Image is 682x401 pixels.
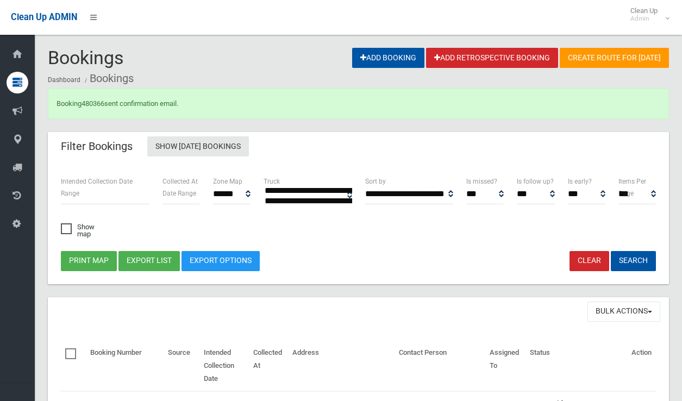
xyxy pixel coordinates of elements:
[395,341,485,391] th: Contact Person
[164,341,199,391] th: Source
[118,251,180,271] button: Export list
[352,48,424,68] a: Add Booking
[11,12,77,22] span: Clean Up ADMIN
[625,7,668,23] span: Clean Up
[288,341,395,391] th: Address
[485,341,525,391] th: Assigned To
[48,136,146,157] header: Filter Bookings
[86,341,164,391] th: Booking Number
[525,341,595,391] th: Status
[147,136,249,156] a: Show [DATE] Bookings
[560,48,669,68] a: Create route for [DATE]
[48,76,80,84] a: Dashboard
[426,48,558,68] a: Add Retrospective Booking
[611,251,656,271] button: Search
[48,47,124,68] span: Bookings
[182,251,260,271] a: Export Options
[587,302,660,322] button: Bulk Actions
[249,341,289,391] th: Collected At
[199,341,249,391] th: Intended Collection Date
[595,341,656,391] th: Action
[264,176,280,187] label: Truck
[48,89,669,119] div: Booking sent confirmation email.
[630,15,658,23] small: Admin
[570,251,609,271] a: Clear
[61,223,98,237] span: Show map
[82,68,134,89] li: Bookings
[61,251,117,271] button: Print map
[82,99,104,108] a: 480366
